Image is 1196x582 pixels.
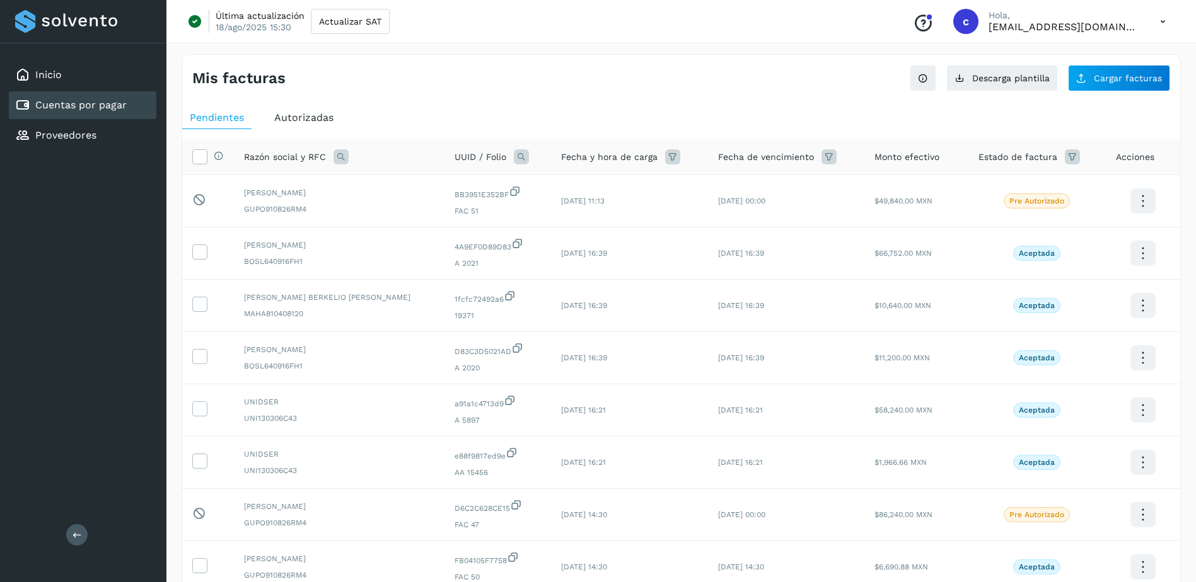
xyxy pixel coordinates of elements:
span: D83C3D5021AD [455,342,541,357]
span: [DATE] 11:13 [561,197,605,205]
span: $1,966.66 MXN [874,458,927,467]
span: $58,240.00 MXN [874,406,932,414]
p: Hola, [989,10,1140,21]
span: GUPO910826RM4 [244,203,434,215]
button: Descarga plantilla [946,65,1058,91]
span: FAC 47 [455,519,541,530]
p: Aceptada [1019,353,1055,362]
p: Aceptada [1019,301,1055,310]
span: Acciones [1116,151,1154,164]
span: [DATE] 16:39 [561,301,607,310]
span: Pendientes [190,111,244,123]
span: A 2020 [455,362,541,374]
span: AA 15456 [455,467,541,478]
span: a91a1c4713d9 [455,394,541,409]
p: Aceptada [1019,458,1055,467]
span: FB04105F7758 [455,551,541,566]
div: Cuentas por pagar [9,91,156,119]
span: [DATE] 16:39 [718,249,764,258]
span: FAC 51 [455,205,541,217]
span: BB3951E352BF [455,185,541,200]
span: Fecha de vencimiento [718,151,814,164]
span: e88f9817ed9e [455,447,541,462]
span: [DATE] 14:30 [718,562,764,571]
span: [DATE] 14:30 [561,562,607,571]
span: UNIDSER [244,396,434,408]
span: $11,200.00 MXN [874,353,930,362]
div: Proveedores [9,122,156,149]
a: Inicio [35,69,62,81]
div: Inicio [9,61,156,89]
span: Estado de factura [978,151,1057,164]
span: [DATE] 16:39 [718,301,764,310]
span: BOSL640916FH1 [244,360,434,372]
span: [PERSON_NAME] BERKELIO [PERSON_NAME] [244,292,434,303]
span: Monto efectivo [874,151,939,164]
span: 1fcfc72492a6 [455,290,541,305]
span: [DATE] 16:21 [561,406,606,414]
a: Cuentas por pagar [35,99,127,111]
span: Autorizadas [274,111,334,123]
button: Cargar facturas [1068,65,1170,91]
span: [DATE] 16:39 [561,249,607,258]
span: UNI130306C43 [244,465,434,476]
span: [DATE] 16:39 [718,353,764,362]
span: [DATE] 16:39 [561,353,607,362]
span: $66,752.00 MXN [874,249,932,258]
span: D6C2C628CE15 [455,499,541,514]
span: [PERSON_NAME] [244,501,434,512]
p: Aceptada [1019,406,1055,414]
span: $6,690.88 MXN [874,562,928,571]
span: 4A9EF0D89D83 [455,237,541,253]
span: BOSL640916FH1 [244,256,434,267]
span: GUPO910826RM4 [244,517,434,528]
span: Cargar facturas [1094,74,1162,83]
p: Aceptada [1019,249,1055,258]
span: [PERSON_NAME] [244,553,434,564]
span: A 5897 [455,414,541,426]
span: [DATE] 00:00 [718,197,765,205]
a: Proveedores [35,129,96,141]
p: Última actualización [216,10,305,21]
span: UUID / Folio [455,151,506,164]
p: Aceptada [1019,562,1055,571]
span: [PERSON_NAME] [244,187,434,198]
span: UNIDSER [244,448,434,460]
p: 18/ago/2025 15:30 [216,21,291,33]
span: $86,240.00 MXN [874,510,932,519]
h4: Mis facturas [192,69,286,88]
span: [PERSON_NAME] [244,344,434,355]
span: GUPO910826RM4 [244,569,434,581]
span: Descarga plantilla [972,74,1050,83]
span: [DATE] 16:21 [561,458,606,467]
span: Razón social y RFC [244,151,326,164]
span: [DATE] 14:30 [561,510,607,519]
span: Actualizar SAT [319,17,381,26]
span: $10,640.00 MXN [874,301,931,310]
span: UNI130306C43 [244,413,434,424]
button: Actualizar SAT [311,9,390,34]
span: A 2021 [455,258,541,269]
span: [DATE] 00:00 [718,510,765,519]
span: $49,840.00 MXN [874,197,932,205]
span: [DATE] 16:21 [718,458,763,467]
p: cxp@53cargo.com [989,21,1140,33]
span: [DATE] 16:21 [718,406,763,414]
span: 19371 [455,310,541,321]
span: MAHA810408120 [244,308,434,319]
p: Pre Autorizado [1009,510,1064,519]
p: Pre Autorizado [1009,197,1064,205]
span: Fecha y hora de carga [561,151,658,164]
span: [PERSON_NAME] [244,239,434,251]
